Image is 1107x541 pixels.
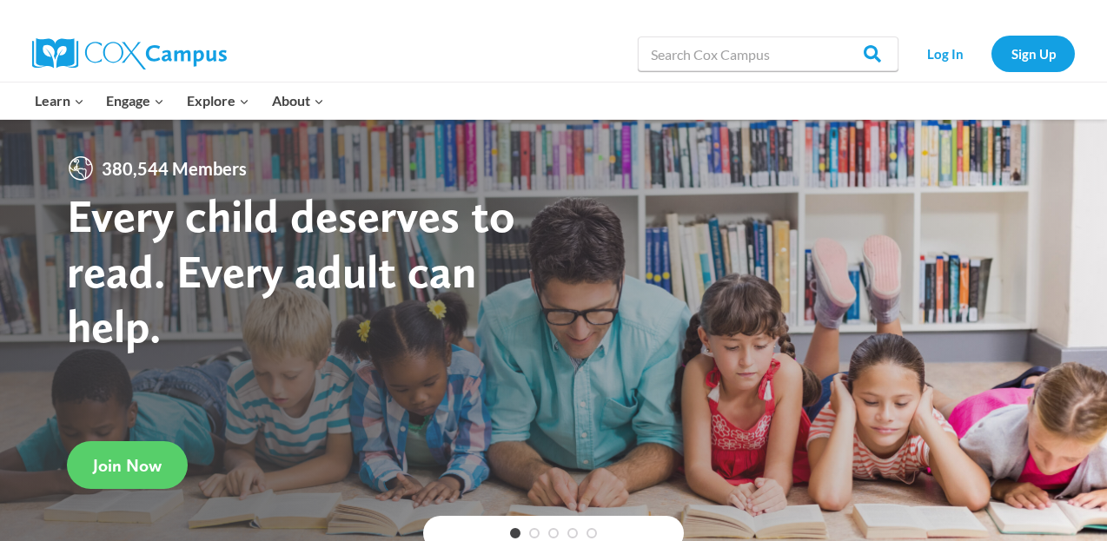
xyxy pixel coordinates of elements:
a: 2 [529,528,540,538]
a: 1 [510,528,520,538]
nav: Primary Navigation [23,82,335,119]
a: Sign Up [991,36,1075,71]
span: About [272,89,324,112]
span: Join Now [93,455,162,476]
a: Log In [907,36,983,71]
nav: Secondary Navigation [907,36,1075,71]
input: Search Cox Campus [638,36,898,71]
a: Join Now [67,441,188,489]
span: Learn [35,89,84,112]
strong: Every child deserves to read. Every adult can help. [67,188,515,353]
img: Cox Campus [32,38,227,69]
span: 380,544 Members [95,155,254,182]
span: Explore [187,89,249,112]
a: 3 [548,528,559,538]
a: 5 [587,528,597,538]
span: Engage [106,89,164,112]
a: 4 [567,528,578,538]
